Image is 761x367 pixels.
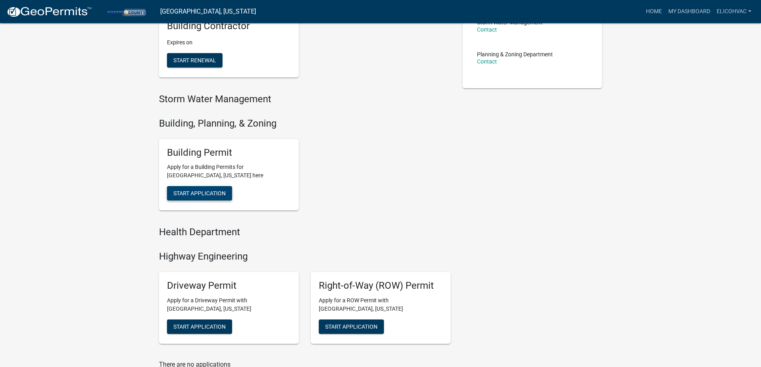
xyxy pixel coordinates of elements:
button: Start Renewal [167,53,223,67]
a: Home [643,4,665,19]
h5: Right-of-Way (ROW) Permit [319,280,443,292]
h4: Health Department [159,226,451,238]
a: [GEOGRAPHIC_DATA], [US_STATE] [160,5,256,18]
button: Start Application [167,319,232,334]
p: Apply for a Building Permits for [GEOGRAPHIC_DATA], [US_STATE] here [167,163,291,180]
h4: Building, Planning, & Zoning [159,118,451,129]
h5: Driveway Permit [167,280,291,292]
a: elicohvac [713,4,755,19]
button: Start Application [319,319,384,334]
a: My Dashboard [665,4,713,19]
span: Start Application [325,323,378,329]
a: Contact [477,58,497,65]
span: Start Application [173,323,226,329]
img: Porter County, Indiana [98,6,154,17]
h5: Building Contractor [167,20,291,32]
h4: Storm Water Management [159,93,451,105]
span: Start Application [173,190,226,196]
p: Expires on [167,38,291,47]
button: Start Application [167,186,232,200]
p: Apply for a ROW Permit with [GEOGRAPHIC_DATA], [US_STATE] [319,296,443,313]
span: Start Renewal [173,57,216,63]
h5: Building Permit [167,147,291,159]
p: Planning & Zoning Department [477,52,553,57]
p: Storm Water Management [477,20,542,25]
a: Contact [477,26,497,33]
p: Apply for a Driveway Permit with [GEOGRAPHIC_DATA], [US_STATE] [167,296,291,313]
h4: Highway Engineering [159,251,451,262]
